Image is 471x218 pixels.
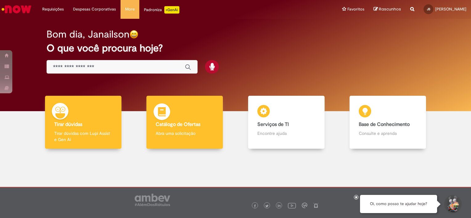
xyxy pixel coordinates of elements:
p: Tirar dúvidas com Lupi Assist e Gen Ai [54,130,112,143]
p: +GenAi [164,6,179,14]
span: More [125,6,135,12]
h2: O que você procura hoje? [47,43,424,54]
img: logo_footer_naosei.png [313,203,319,208]
span: Despesas Corporativas [73,6,116,12]
img: logo_footer_workplace.png [302,203,307,208]
p: Abra uma solicitação [156,130,214,136]
img: logo_footer_linkedin.png [278,204,281,208]
img: happy-face.png [129,30,138,39]
img: logo_footer_youtube.png [288,201,296,209]
a: Tirar dúvidas Tirar dúvidas com Lupi Assist e Gen Ai [32,96,134,149]
b: Serviços de TI [257,121,289,127]
a: Base de Conhecimento Consulte e aprenda [337,96,439,149]
a: Rascunhos [374,6,401,12]
a: Serviços de TI Encontre ajuda [236,96,337,149]
b: Base de Conhecimento [359,121,410,127]
p: Consulte e aprenda [359,130,417,136]
span: [PERSON_NAME] [435,6,466,12]
span: Favoritos [347,6,364,12]
b: Tirar dúvidas [54,121,82,127]
p: Encontre ajuda [257,130,315,136]
b: Catálogo de Ofertas [156,121,200,127]
img: logo_footer_twitter.png [265,204,268,208]
span: Requisições [42,6,64,12]
span: Rascunhos [379,6,401,12]
img: logo_footer_facebook.png [253,204,256,208]
button: Iniciar Conversa de Suporte [443,195,462,213]
h2: Bom dia, Janailson [47,29,129,40]
img: logo_footer_ambev_rotulo_gray.png [135,194,170,206]
a: Catálogo de Ofertas Abra uma solicitação [134,96,236,149]
span: JS [427,7,430,11]
div: Oi, como posso te ajudar hoje? [360,195,437,213]
img: ServiceNow [1,3,32,15]
div: Padroniza [144,6,179,14]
